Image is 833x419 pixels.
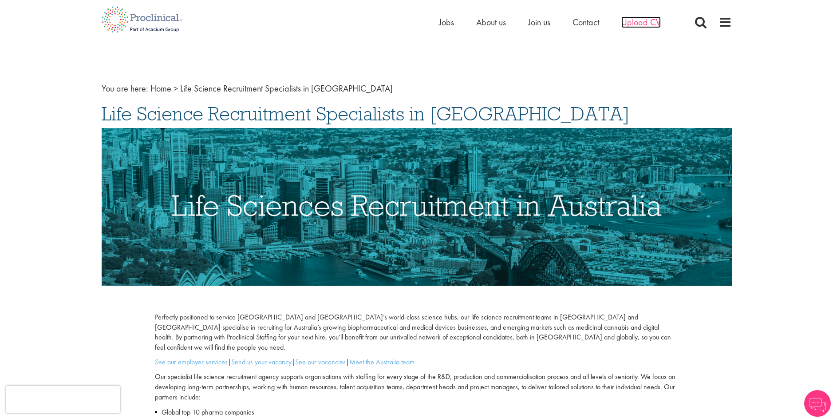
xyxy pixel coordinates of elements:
p: Our specialist life science recruitment agency supports organisations with staffing for every sta... [155,372,678,403]
a: Meet the Australia team [349,357,415,367]
a: Send us your vacancy [231,357,292,367]
span: You are here: [102,83,148,94]
a: See our employer services [155,357,228,367]
a: Contact [572,16,599,28]
span: > [174,83,178,94]
li: Global top 10 pharma companies [155,407,678,418]
a: Upload CV [621,16,661,28]
img: Chatbot [804,390,831,417]
a: See our vacancies [295,357,346,367]
a: Join us [528,16,550,28]
a: About us [476,16,506,28]
iframe: reCAPTCHA [6,386,120,413]
span: Life Science Recruitment Specialists in [GEOGRAPHIC_DATA] [180,83,393,94]
p: | | | [155,357,678,367]
a: breadcrumb link [150,83,171,94]
p: Perfectly positioned to service [GEOGRAPHIC_DATA] and [GEOGRAPHIC_DATA]’s world-class science hub... [155,312,678,353]
span: Life Science Recruitment Specialists in [GEOGRAPHIC_DATA] [102,102,630,126]
img: Life Sciences Recruitment in Australia [102,128,732,286]
a: Jobs [439,16,454,28]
